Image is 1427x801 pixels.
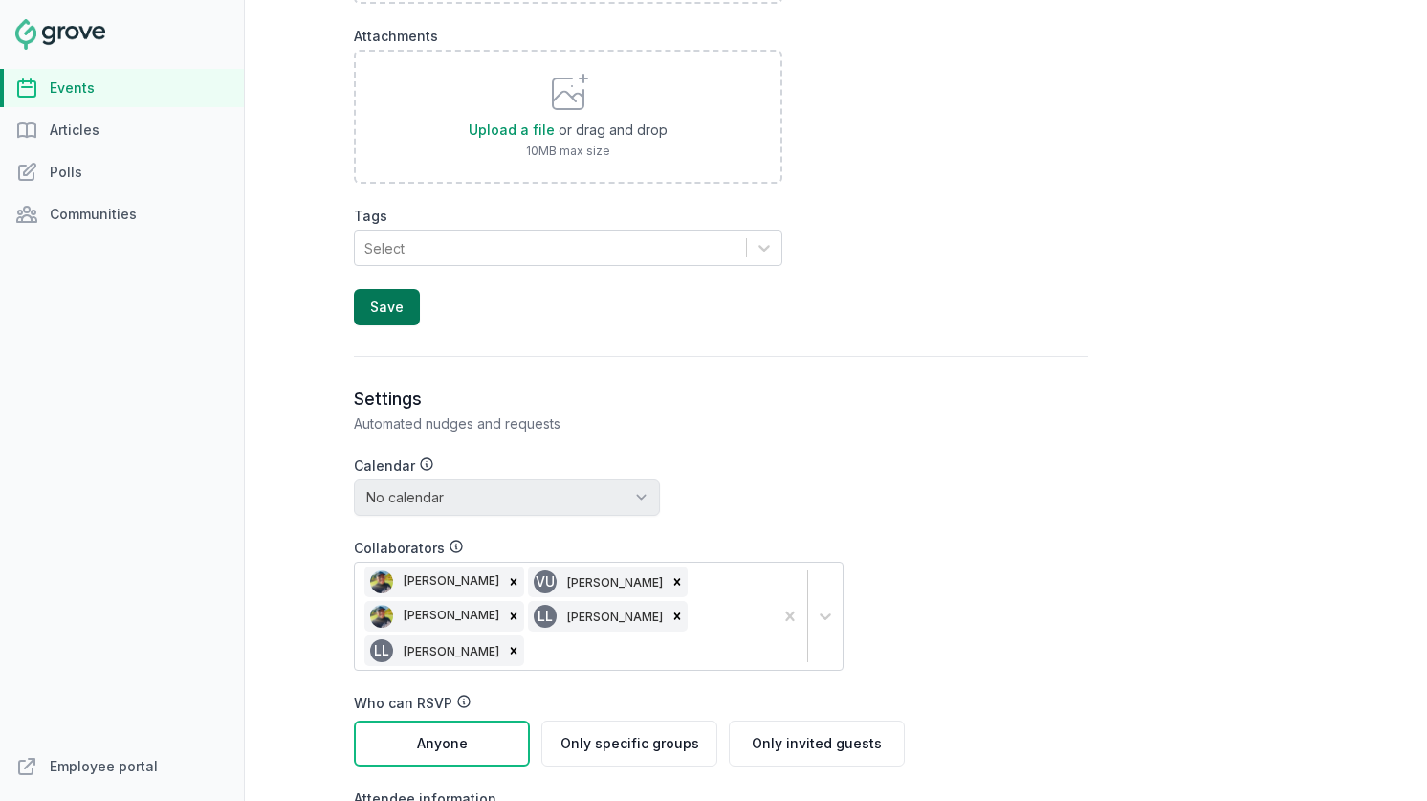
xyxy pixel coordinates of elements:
button: Save [354,289,420,325]
div: Collaborators [354,539,844,558]
span: Only invited guests [752,734,882,753]
span: VU [536,575,555,589]
p: 10MB max size [469,144,668,159]
span: Anyone [417,734,468,753]
img: Grove [15,19,105,50]
p: or drag and drop [555,121,668,140]
span: Only specific groups [560,734,699,753]
div: Who can RSVP [354,694,905,713]
span: Upload a file [469,122,555,138]
p: Automated nudges and requests [354,414,1088,434]
label: Attachments [354,27,1088,46]
span: [PERSON_NAME] [404,573,499,588]
span: [PERSON_NAME] [567,575,663,590]
span: LL [374,644,389,657]
span: [PERSON_NAME] [567,610,663,624]
span: [PERSON_NAME] [404,644,499,658]
div: Select [364,237,405,257]
label: Tags [354,207,782,226]
h3: Settings [354,388,1088,411]
div: Calendar [354,456,660,476]
span: LL [538,610,553,623]
span: [PERSON_NAME] [404,608,499,622]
